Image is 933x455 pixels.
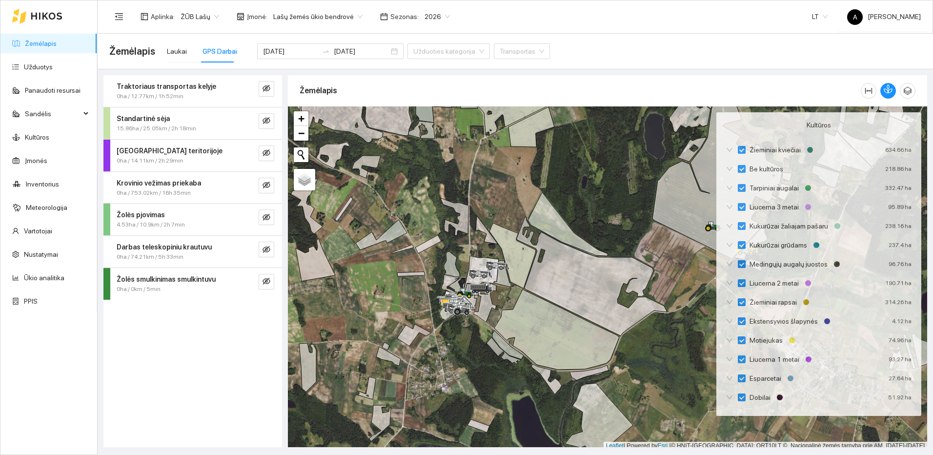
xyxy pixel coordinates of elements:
span: | [669,442,671,449]
strong: Žolės smulkinimas smulkintuvu [117,275,216,283]
input: Pradžios data [263,46,318,57]
span: down [726,280,733,287]
span: down [726,299,733,306]
span: Dobilai [746,392,774,403]
div: Standartinė sėja15.86ha / 25.05km / 2h 18mineye-invisible [103,107,282,139]
span: down [726,165,733,172]
button: menu-fold [109,7,129,26]
a: Esri [658,442,668,449]
span: down [726,337,733,344]
span: calendar [380,13,388,21]
div: 74.96 ha [889,335,912,346]
span: down [726,318,733,325]
div: 93.27 ha [889,354,912,365]
div: 332.47 ha [885,183,912,193]
div: 4.12 ha [892,316,912,327]
div: [GEOGRAPHIC_DATA] teritorijoje0ha / 14.11km / 2h 29mineye-invisible [103,140,282,171]
span: down [726,261,733,268]
input: Pabaigos data [334,46,389,57]
span: eye-invisible [263,277,270,287]
strong: Standartinė sėja [117,115,170,123]
div: 634.66 ha [885,145,912,155]
div: 314.26 ha [885,297,912,308]
span: down [726,356,733,363]
span: Kukurūzai žaliajam pašaru [746,221,832,231]
span: Žieminiai rapsai [746,297,801,308]
span: layout [141,13,148,21]
span: 4.53ha / 10.9km / 2h 7min [117,220,185,229]
span: down [726,375,733,382]
span: Ekstensyvios šlapynės [746,316,822,327]
div: GPS Darbai [203,46,237,57]
button: eye-invisible [259,81,274,97]
a: Ūkio analitika [24,274,64,282]
div: Traktoriaus transportas kelyje0ha / 12.77km / 1h 52mineye-invisible [103,75,282,107]
span: + [298,112,304,124]
span: − [298,127,304,139]
a: Layers [294,169,315,190]
div: Žolės pjovimas4.53ha / 10.9km / 2h 7mineye-invisible [103,204,282,235]
span: Kukurūzai grūdams [746,240,811,250]
span: down [726,394,733,401]
strong: Krovinio vežimas priekaba [117,179,201,187]
a: Zoom out [294,126,308,141]
span: Tarpiniai augalai [746,183,803,193]
a: Inventorius [26,180,59,188]
button: column-width [861,83,876,99]
button: eye-invisible [259,113,274,129]
div: 27.64 ha [889,373,912,384]
a: PPIS [24,297,38,305]
button: eye-invisible [259,145,274,161]
a: Nustatymai [24,250,58,258]
span: Sandėlis [25,104,81,124]
a: Panaudoti resursai [25,86,81,94]
span: eye-invisible [263,246,270,255]
span: down [726,204,733,210]
div: 96.76 ha [889,259,912,269]
span: 2026 [425,9,450,24]
span: eye-invisible [263,149,270,158]
button: eye-invisible [259,209,274,225]
span: down [726,146,733,153]
span: eye-invisible [263,213,270,223]
span: Liucerna 2 metai [746,278,803,289]
span: down [726,242,733,248]
span: [PERSON_NAME] [847,13,921,21]
div: Krovinio vežimas priekaba0ha / 753.02km / 16h 35mineye-invisible [103,172,282,204]
strong: Žolės pjovimas [117,211,165,219]
span: Liucerna 1 metai [746,354,803,365]
span: Motiejukas [746,335,787,346]
span: 0ha / 0km / 5min [117,285,161,294]
span: Įmonė : [247,11,267,22]
a: Užduotys [24,63,53,71]
span: eye-invisible [263,84,270,94]
button: Initiate a new search [294,147,308,162]
span: Sezonas : [390,11,419,22]
span: Esparcetai [746,373,785,384]
div: Laukai [167,46,187,57]
strong: Traktoriaus transportas kelyje [117,83,216,90]
span: column-width [861,87,876,95]
a: Meteorologija [26,204,67,211]
div: Žemėlapis [300,77,861,104]
a: Leaflet [606,442,624,449]
span: Medingųjų augalų juostos [746,259,832,269]
a: Zoom in [294,111,308,126]
span: eye-invisible [263,181,270,190]
div: | Powered by © HNIT-[GEOGRAPHIC_DATA]; ORT10LT ©, Nacionalinė žemės tarnyba prie AM, [DATE]-[DATE] [604,442,927,450]
span: down [726,223,733,229]
div: 218.86 ha [885,164,912,174]
span: swap-right [322,47,330,55]
span: eye-invisible [263,117,270,126]
span: to [322,47,330,55]
span: LT [812,9,828,24]
button: eye-invisible [259,274,274,290]
span: Žemėlapis [109,43,155,59]
span: menu-fold [115,12,123,21]
span: Liucerna 3 metai [746,202,803,212]
span: Aplinka : [151,11,175,22]
span: shop [237,13,244,21]
span: Žieminiai kviečiai [746,145,805,155]
div: 238.16 ha [885,221,912,231]
a: Vartotojai [24,227,52,235]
